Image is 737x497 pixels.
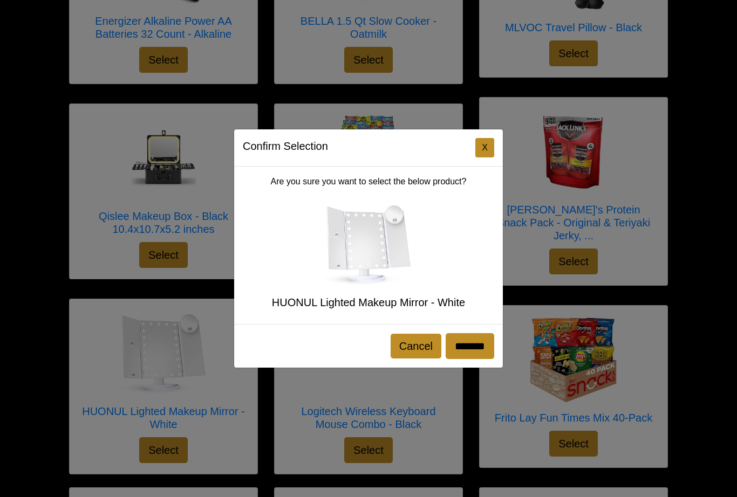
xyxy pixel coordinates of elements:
[391,334,441,358] button: Cancel
[243,138,328,154] h5: Confirm Selection
[325,201,412,287] img: HUONUL Lighted Makeup Mirror - White
[234,167,503,324] div: Are you sure you want to select the below product?
[243,296,494,309] h5: HUONUL Lighted Makeup Mirror - White
[475,138,494,157] button: Close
